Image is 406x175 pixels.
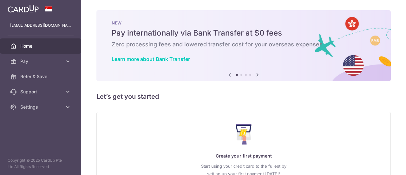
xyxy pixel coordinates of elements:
[10,22,71,29] p: [EMAIL_ADDRESS][DOMAIN_NAME]
[109,152,378,160] p: Create your first payment
[20,43,62,49] span: Home
[112,20,376,25] p: NEW
[96,10,391,81] img: Bank transfer banner
[96,91,391,102] h5: Let’s get you started
[112,28,376,38] h5: Pay internationally via Bank Transfer at $0 fees
[20,73,62,80] span: Refer & Save
[20,89,62,95] span: Support
[112,41,376,48] h6: Zero processing fees and lowered transfer cost for your overseas expenses
[112,56,190,62] a: Learn more about Bank Transfer
[8,5,39,13] img: CardUp
[20,104,62,110] span: Settings
[236,124,252,145] img: Make Payment
[20,58,62,64] span: Pay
